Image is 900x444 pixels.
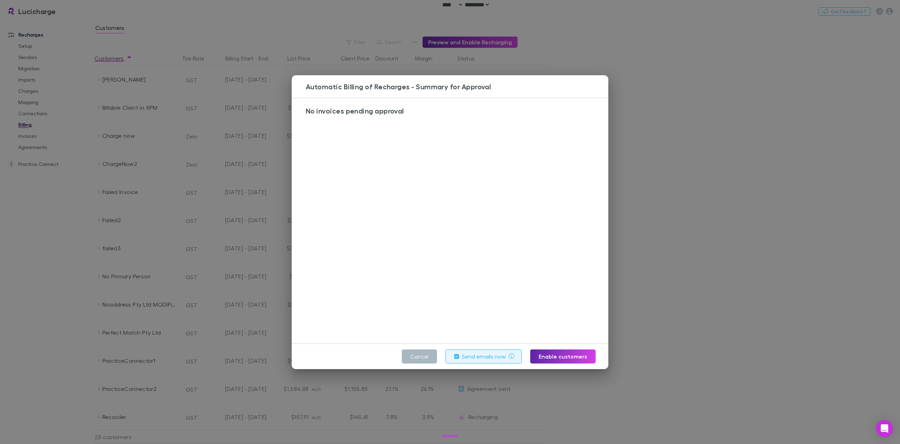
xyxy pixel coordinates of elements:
[530,349,596,363] button: Enable customers
[445,349,522,363] button: Send emails now
[303,82,608,91] h3: Automatic Billing of Recharges - Summary for Approval
[876,420,893,437] div: Open Intercom Messenger
[462,352,506,361] label: Send emails now
[300,107,605,115] h3: No invoices pending approval
[402,349,437,363] button: Cancel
